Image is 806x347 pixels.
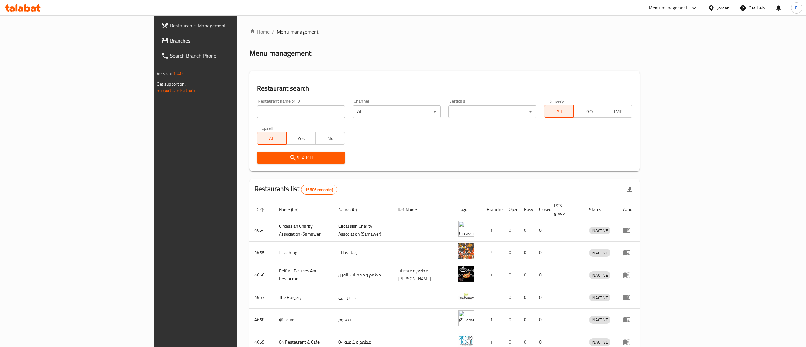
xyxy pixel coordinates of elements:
span: Get support on: [157,80,186,88]
div: Menu-management [649,4,688,12]
td: 0 [519,219,534,242]
span: No [318,134,343,143]
td: ذا بيرجري [333,286,393,309]
span: All [547,107,571,116]
div: Menu [623,249,635,256]
img: @Home [458,310,474,326]
th: Closed [534,200,549,219]
td: 0 [504,264,519,286]
td: 0 [519,309,534,331]
td: #Hashtag [274,242,333,264]
a: Support.OpsPlatform [157,86,197,94]
td: 0 [519,286,534,309]
a: Search Branch Phone [156,48,288,63]
img: ​Circassian ​Charity ​Association​ (Samawer) [458,221,474,237]
td: 0 [534,309,549,331]
span: TMP [605,107,630,116]
div: Menu [623,271,635,279]
td: آت هوم [333,309,393,331]
div: Total records count [301,185,337,195]
span: 15606 record(s) [301,187,337,193]
span: INACTIVE [589,272,610,279]
div: Menu [623,338,635,346]
span: Ref. Name [398,206,425,213]
div: Menu [623,226,635,234]
button: TGO [573,105,603,118]
td: 1 [482,309,504,331]
div: INACTIVE [589,271,610,279]
span: B [795,4,798,11]
td: 0 [534,264,549,286]
th: Open [504,200,519,219]
td: 0 [504,219,519,242]
span: INACTIVE [589,294,610,301]
h2: Menu management [249,48,311,58]
th: Busy [519,200,534,219]
div: INACTIVE [589,338,610,346]
button: TMP [603,105,632,118]
td: 0 [534,219,549,242]
span: Status [589,206,610,213]
span: Name (En) [279,206,307,213]
label: Upsell [261,126,273,130]
span: 1.0.0 [173,69,183,77]
a: Branches [156,33,288,48]
td: 1 [482,219,504,242]
div: ​ [448,105,536,118]
td: #Hashtag [333,242,393,264]
button: No [315,132,345,145]
button: Search [257,152,345,164]
img: The Burgery [458,288,474,304]
td: 4 [482,286,504,309]
td: 2 [482,242,504,264]
a: Restaurants Management [156,18,288,33]
img: Belfurn Pastries And Restaurant [458,266,474,282]
h2: Restaurants list [254,184,338,195]
label: Delivery [548,99,564,103]
button: All [257,132,287,145]
span: All [260,134,284,143]
td: 1 [482,264,504,286]
span: POS group [554,202,577,217]
div: Menu [623,293,635,301]
td: 0 [519,242,534,264]
span: INACTIVE [589,338,610,346]
span: ID [254,206,266,213]
span: INACTIVE [589,227,610,234]
span: INACTIVE [589,316,610,323]
td: ​Circassian ​Charity ​Association​ (Samawer) [274,219,333,242]
td: 0 [534,242,549,264]
td: Belfurn Pastries And Restaurant [274,264,333,286]
span: TGO [576,107,600,116]
td: ​Circassian ​Charity ​Association​ (Samawer) [333,219,393,242]
span: Restaurants Management [170,22,283,29]
div: Export file [622,182,637,197]
th: Logo [453,200,482,219]
td: 0 [504,286,519,309]
h2: Restaurant search [257,84,633,93]
td: 0 [534,286,549,309]
td: مطعم و معجنات [PERSON_NAME] [393,264,453,286]
span: Menu management [277,28,319,36]
input: Search for restaurant name or ID.. [257,105,345,118]
td: 0 [504,242,519,264]
td: @Home [274,309,333,331]
td: 0 [519,264,534,286]
span: Branches [170,37,283,44]
div: Menu [623,316,635,323]
nav: breadcrumb [249,28,640,36]
th: Action [618,200,640,219]
button: Yes [286,132,316,145]
button: All [544,105,574,118]
span: Yes [289,134,313,143]
span: INACTIVE [589,249,610,257]
div: All [353,105,441,118]
img: #Hashtag [458,243,474,259]
div: Jordan [717,4,729,11]
span: Search Branch Phone [170,52,283,60]
th: Branches [482,200,504,219]
td: 0 [504,309,519,331]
